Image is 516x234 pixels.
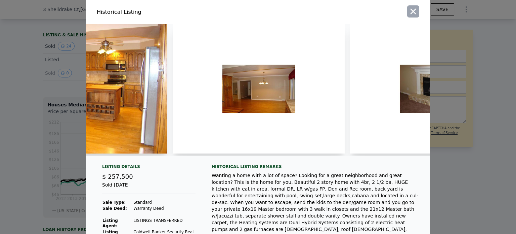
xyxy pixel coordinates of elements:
span: $ 257,500 [102,173,133,180]
div: Historical Listing remarks [212,164,419,169]
td: LISTINGS TRANSFERRED [133,218,196,229]
strong: Sale Type: [102,200,126,205]
strong: Listing Agent: [102,218,118,228]
td: Warranty Deed [133,205,196,211]
div: Listing Details [102,164,196,172]
img: Property Img [173,24,345,154]
td: Standard [133,199,196,205]
div: Sold [DATE] [102,181,196,194]
div: Historical Listing [97,8,255,16]
strong: Sale Deed: [102,206,127,211]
